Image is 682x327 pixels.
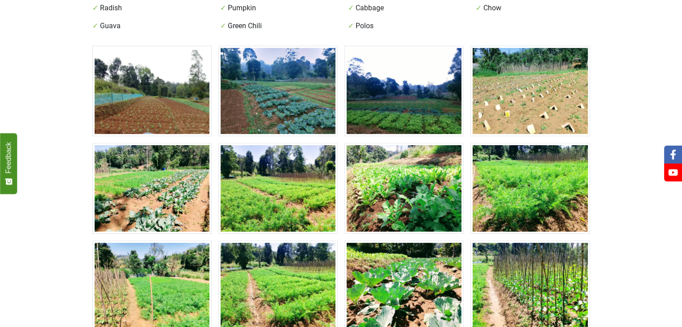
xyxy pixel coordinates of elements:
[476,3,482,13] span: ✓
[218,46,338,136] img: Farm at Bandarawela
[356,3,384,13] span: Cabbage
[100,21,121,31] span: Guava
[220,21,226,31] span: ✓
[228,3,256,13] span: Pumpkin
[348,3,354,13] span: ✓
[228,21,262,31] span: Green Chili
[344,46,464,136] img: Farm at Bandarawela
[100,3,122,13] span: Radish
[344,143,464,233] img: Farm at Bandarawela
[348,21,354,31] span: ✓
[356,21,374,31] span: Polos
[218,143,338,233] img: Farm at Bandarawela
[4,142,13,173] span: Feedback
[92,143,212,233] img: Farm at Bandarawela
[92,46,212,136] img: Farm at Bandarawela
[220,3,226,13] span: ✓
[483,3,501,13] span: Chow
[92,3,98,13] span: ✓
[470,46,590,136] img: Farm at Bandarawela
[470,143,590,233] img: Farm at Bandarawela
[92,21,98,31] span: ✓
